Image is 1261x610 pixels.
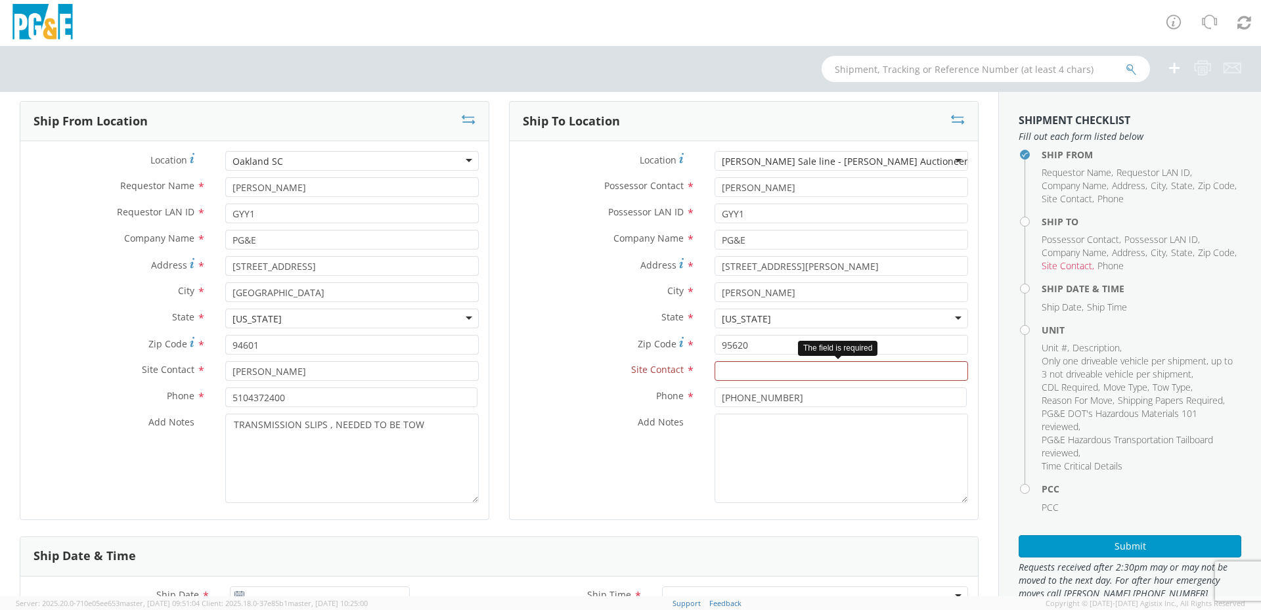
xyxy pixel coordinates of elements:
span: State [661,311,684,323]
li: , [1124,233,1200,246]
span: Site Contact [1042,259,1092,272]
span: Ship Time [1087,301,1127,313]
span: PCC [1042,501,1059,513]
span: Zip Code [638,338,676,350]
span: Phone [1097,192,1124,205]
li: , [1117,166,1192,179]
span: Site Contact [1042,192,1092,205]
li: , [1042,394,1115,407]
a: Feedback [709,598,741,608]
button: Submit [1019,535,1241,557]
li: , [1171,246,1195,259]
input: Shipment, Tracking or Reference Number (at least 4 chars) [822,56,1150,82]
span: Add Notes [148,416,194,428]
li: , [1042,301,1084,314]
span: Ship Date [1042,301,1082,313]
li: , [1073,341,1122,355]
h3: Ship Date & Time [33,550,136,563]
span: Company Name [124,232,194,244]
span: City [1151,179,1166,192]
span: State [1171,246,1193,259]
span: Site Contact [631,363,684,376]
span: Fill out each form listed below [1019,130,1241,143]
span: City [1151,246,1166,259]
li: , [1042,433,1238,460]
span: Copyright © [DATE]-[DATE] Agistix Inc., All Rights Reserved [1046,598,1245,609]
span: Company Name [1042,179,1107,192]
span: Description [1073,341,1120,354]
span: master, [DATE] 09:51:04 [120,598,200,608]
div: The field is required [798,341,877,356]
span: PG&E DOT's Hazardous Materials 101 reviewed [1042,407,1197,433]
span: Requestor Name [1042,166,1111,179]
span: Shipping Papers Required [1118,394,1223,406]
span: Ship Time [587,588,631,601]
li: , [1042,179,1109,192]
h4: Ship Date & Time [1042,284,1241,294]
span: City [178,284,194,297]
span: Location [150,154,187,166]
li: , [1112,246,1147,259]
span: Time Critical Details [1042,460,1122,472]
li: , [1042,341,1069,355]
li: , [1103,381,1149,394]
span: PG&E Hazardous Transportation Tailboard reviewed [1042,433,1213,459]
div: [US_STATE] [722,313,771,326]
span: Phone [1097,259,1124,272]
li: , [1153,381,1193,394]
span: Possessor Contact [1042,233,1119,246]
span: Phone [656,389,684,402]
span: Requestor Name [120,179,194,192]
h4: Unit [1042,325,1241,335]
div: Oakland SC [232,155,283,168]
span: City [667,284,684,297]
span: Requests received after 2:30pm may or may not be moved to the next day. For after hour emergency ... [1019,561,1241,600]
li: , [1151,179,1168,192]
li: , [1042,246,1109,259]
span: Company Name [613,232,684,244]
li: , [1198,246,1237,259]
li: , [1042,166,1113,179]
li: , [1151,246,1168,259]
span: Possessor Contact [604,179,684,192]
li: , [1171,179,1195,192]
li: , [1042,233,1121,246]
li: , [1198,179,1237,192]
span: Ship Date [156,588,199,601]
span: Move Type [1103,381,1147,393]
li: , [1042,355,1238,381]
span: Site Contact [142,363,194,376]
span: Unit # [1042,341,1067,354]
span: Only one driveable vehicle per shipment, up to 3 not driveable vehicle per shipment [1042,355,1233,380]
span: Zip Code [148,338,187,350]
span: State [172,311,194,323]
li: , [1118,394,1225,407]
span: Address [1112,179,1145,192]
strong: Shipment Checklist [1019,113,1130,127]
span: Address [151,259,187,271]
span: Phone [167,389,194,402]
li: , [1042,192,1094,206]
span: State [1171,179,1193,192]
img: pge-logo-06675f144f4cfa6a6814.png [10,4,76,43]
span: master, [DATE] 10:25:00 [288,598,368,608]
li: , [1112,179,1147,192]
span: Zip Code [1198,179,1235,192]
h3: Ship From Location [33,115,148,128]
span: Location [640,154,676,166]
h4: Ship From [1042,150,1241,160]
li: , [1042,381,1100,394]
span: Server: 2025.20.0-710e05ee653 [16,598,200,608]
span: Client: 2025.18.0-37e85b1 [202,598,368,608]
span: Address [1112,246,1145,259]
span: Possessor LAN ID [608,206,684,218]
div: [PERSON_NAME] Sale line - [PERSON_NAME] Auctioneers - DXL - DXSL [722,155,1028,168]
span: Zip Code [1198,246,1235,259]
span: Company Name [1042,246,1107,259]
li: , [1042,259,1094,272]
h4: PCC [1042,484,1241,494]
span: Requestor LAN ID [117,206,194,218]
span: Possessor LAN ID [1124,233,1198,246]
span: CDL Required [1042,381,1098,393]
span: Requestor LAN ID [1117,166,1190,179]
